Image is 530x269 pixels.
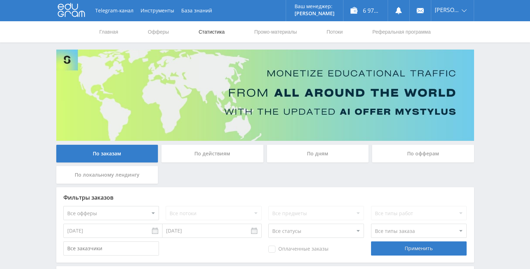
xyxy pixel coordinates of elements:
[56,166,158,184] div: По локальному лендингу
[372,21,432,42] a: Реферальная программа
[147,21,170,42] a: Офферы
[267,145,369,162] div: По дням
[295,4,335,9] p: Ваш менеджер:
[326,21,343,42] a: Потоки
[253,21,297,42] a: Промо-материалы
[161,145,263,162] div: По действиям
[56,145,158,162] div: По заказам
[435,7,460,13] span: [PERSON_NAME]
[372,145,474,162] div: По офферам
[99,21,119,42] a: Главная
[63,194,467,201] div: Фильтры заказов
[371,241,467,256] div: Применить
[295,11,335,16] p: [PERSON_NAME]
[56,50,474,141] img: Banner
[198,21,226,42] a: Статистика
[268,246,329,253] span: Оплаченные заказы
[63,241,159,256] input: Все заказчики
